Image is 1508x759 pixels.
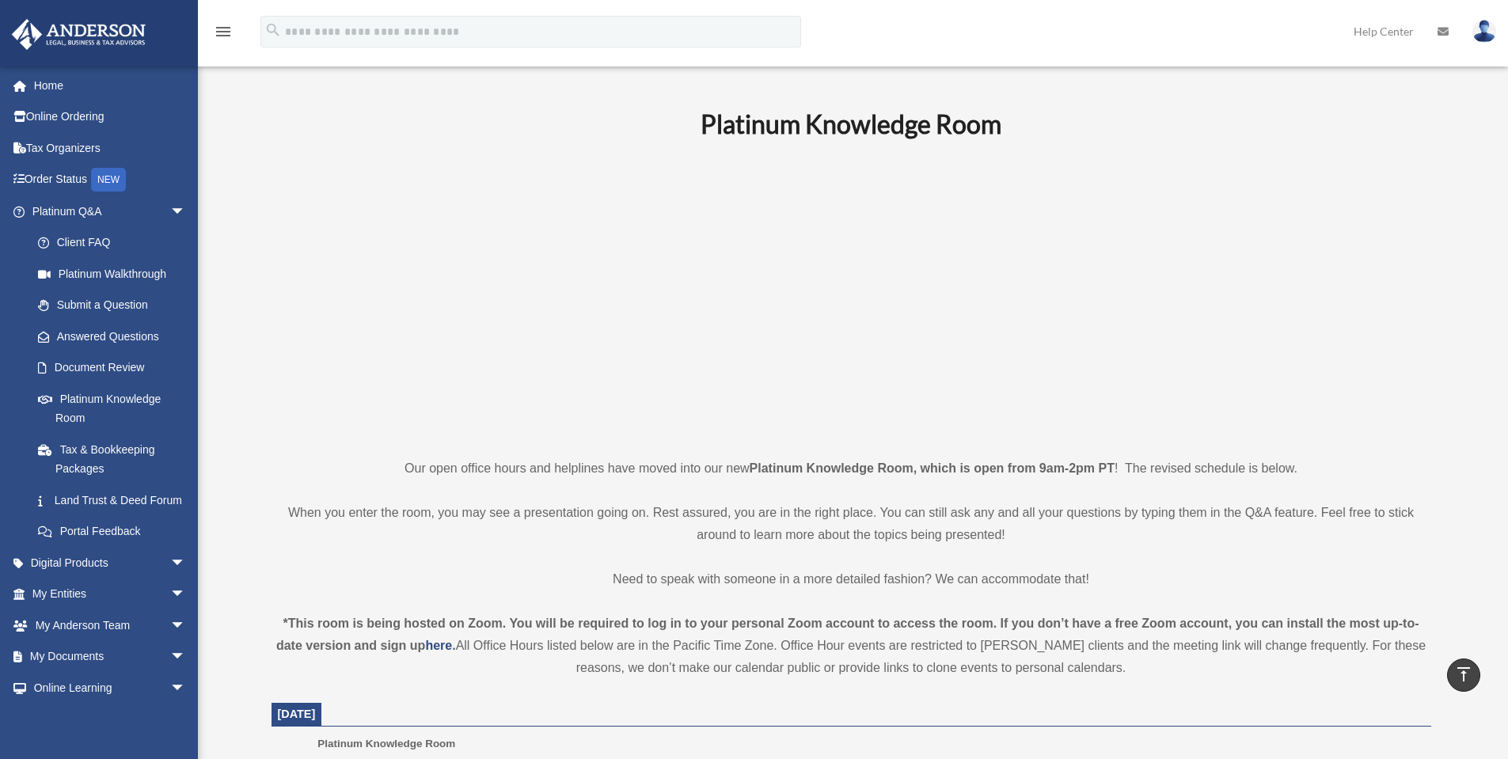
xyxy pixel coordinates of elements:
p: Need to speak with someone in a more detailed fashion? We can accommodate that! [272,568,1431,590]
img: Anderson Advisors Platinum Portal [7,19,150,50]
div: NEW [91,168,126,192]
i: menu [214,22,233,41]
strong: . [452,639,455,652]
div: All Office Hours listed below are in the Pacific Time Zone. Office Hour events are restricted to ... [272,613,1431,679]
p: When you enter the room, you may see a presentation going on. Rest assured, you are in the right ... [272,502,1431,546]
a: Platinum Walkthrough [22,258,210,290]
a: Order StatusNEW [11,164,210,196]
span: arrow_drop_down [170,672,202,704]
a: My Anderson Teamarrow_drop_down [11,609,210,641]
a: Online Learningarrow_drop_down [11,672,210,704]
a: Tax Organizers [11,132,210,164]
a: menu [214,28,233,41]
a: Platinum Knowledge Room [22,383,202,434]
b: Platinum Knowledge Room [701,108,1001,139]
a: Answered Questions [22,321,210,352]
a: My Entitiesarrow_drop_down [11,579,210,610]
a: Client FAQ [22,227,210,259]
span: arrow_drop_down [170,195,202,228]
i: search [264,21,282,39]
a: Online Ordering [11,101,210,133]
span: arrow_drop_down [170,547,202,579]
a: Digital Productsarrow_drop_down [11,547,210,579]
a: Billingarrow_drop_down [11,704,210,735]
strong: *This room is being hosted on Zoom. You will be required to log in to your personal Zoom account ... [276,617,1419,652]
a: Submit a Question [22,290,210,321]
strong: Platinum Knowledge Room, which is open from 9am-2pm PT [750,461,1115,475]
a: Portal Feedback [22,516,210,548]
span: Platinum Knowledge Room [317,738,455,750]
iframe: 231110_Toby_KnowledgeRoom [613,161,1088,428]
span: arrow_drop_down [170,609,202,642]
p: Our open office hours and helplines have moved into our new ! The revised schedule is below. [272,457,1431,480]
a: Tax & Bookkeeping Packages [22,434,210,484]
a: My Documentsarrow_drop_down [11,641,210,673]
span: [DATE] [278,708,316,720]
a: here [425,639,452,652]
span: arrow_drop_down [170,641,202,674]
a: vertical_align_top [1447,658,1480,692]
a: Document Review [22,352,210,384]
a: Land Trust & Deed Forum [22,484,210,516]
i: vertical_align_top [1454,665,1473,684]
span: arrow_drop_down [170,579,202,611]
span: arrow_drop_down [170,704,202,736]
img: User Pic [1472,20,1496,43]
a: Home [11,70,210,101]
a: Platinum Q&Aarrow_drop_down [11,195,210,227]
